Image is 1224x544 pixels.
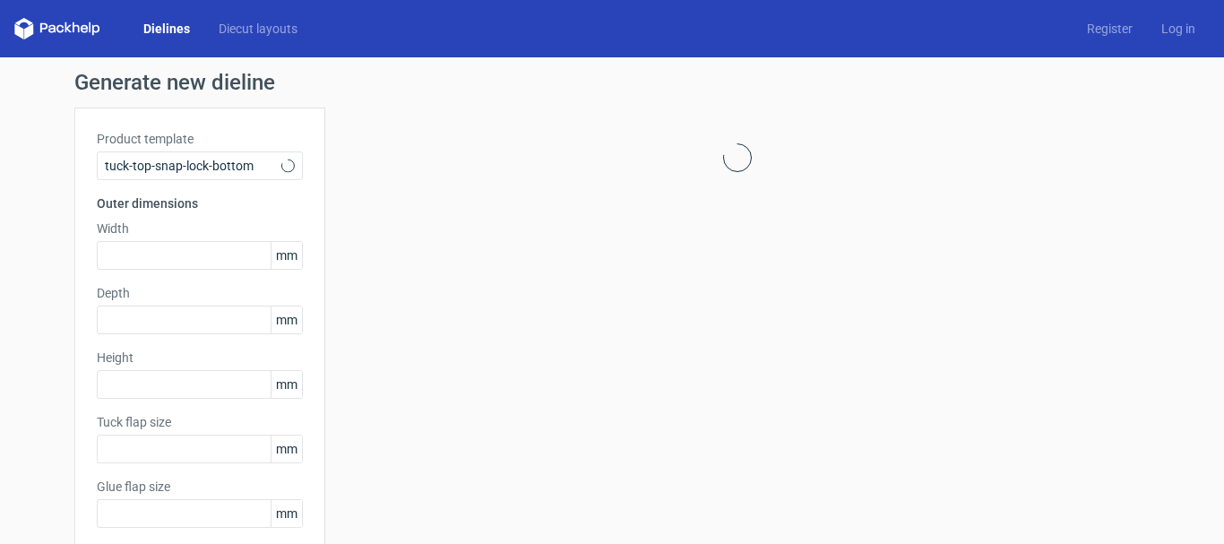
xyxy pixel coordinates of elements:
[97,194,303,212] h3: Outer dimensions
[1147,20,1210,38] a: Log in
[74,72,1150,93] h1: Generate new dieline
[97,220,303,237] label: Width
[271,436,302,462] span: mm
[97,478,303,496] label: Glue flap size
[97,284,303,302] label: Depth
[1073,20,1147,38] a: Register
[271,242,302,269] span: mm
[105,157,281,175] span: tuck-top-snap-lock-bottom
[97,349,303,367] label: Height
[97,130,303,148] label: Product template
[129,20,204,38] a: Dielines
[271,307,302,333] span: mm
[97,413,303,431] label: Tuck flap size
[204,20,312,38] a: Diecut layouts
[271,500,302,527] span: mm
[271,371,302,398] span: mm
